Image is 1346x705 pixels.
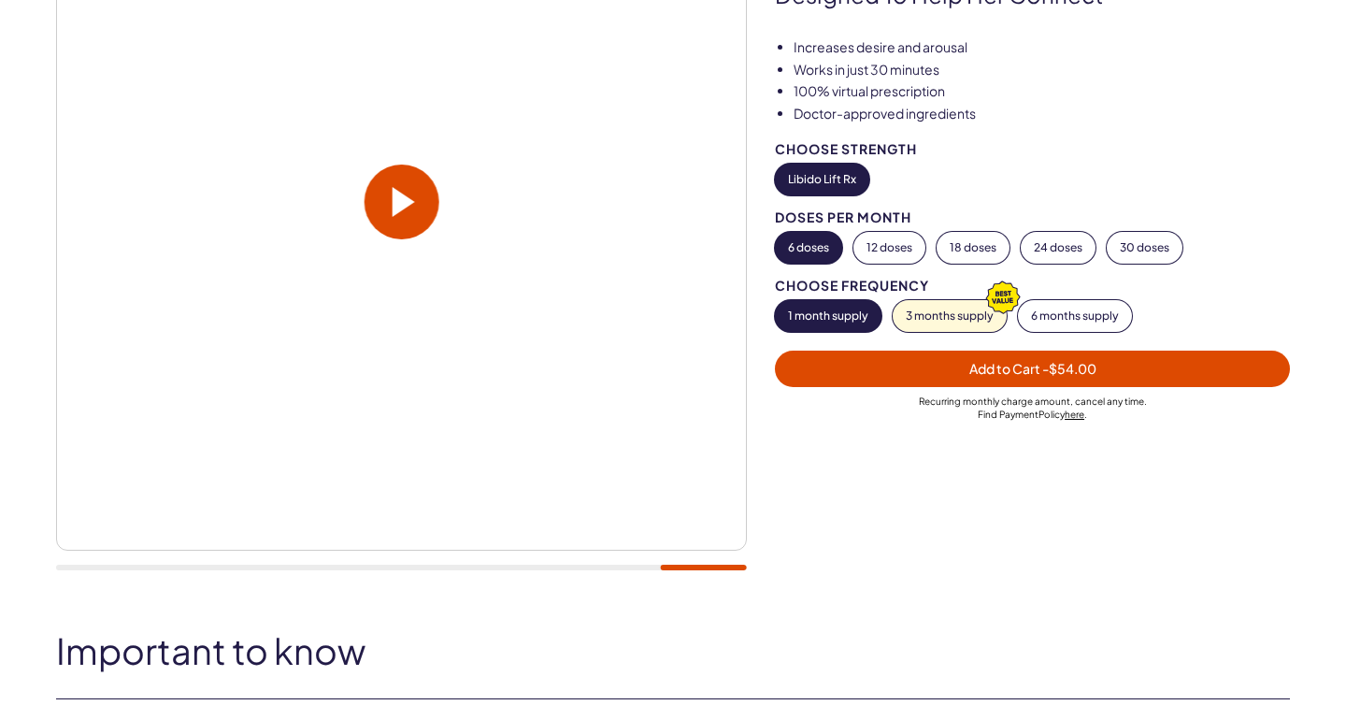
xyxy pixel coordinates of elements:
[1065,409,1084,420] a: here
[1018,300,1132,332] button: 6 months supply
[893,300,1007,332] button: 3 months supply
[1021,232,1095,264] button: 24 doses
[969,360,1096,377] span: Add to Cart
[775,210,1290,224] div: Doses per Month
[775,351,1290,387] button: Add to Cart -$54.00
[978,409,1038,420] span: Find Payment
[775,279,1290,293] div: Choose Frequency
[775,164,869,195] button: Libido Lift Rx
[1042,360,1096,377] span: - $54.00
[775,300,881,332] button: 1 month supply
[56,631,1290,670] h2: Important to know
[937,232,1009,264] button: 18 doses
[775,142,1290,156] div: Choose Strength
[775,395,1290,421] div: Recurring monthly charge amount , cancel any time. Policy .
[1107,232,1182,264] button: 30 doses
[794,105,1290,123] li: Doctor-approved ingredients
[794,38,1290,57] li: Increases desire and arousal
[775,232,842,264] button: 6 doses
[853,232,925,264] button: 12 doses
[794,61,1290,79] li: Works in just 30 minutes
[794,82,1290,101] li: 100% virtual prescription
